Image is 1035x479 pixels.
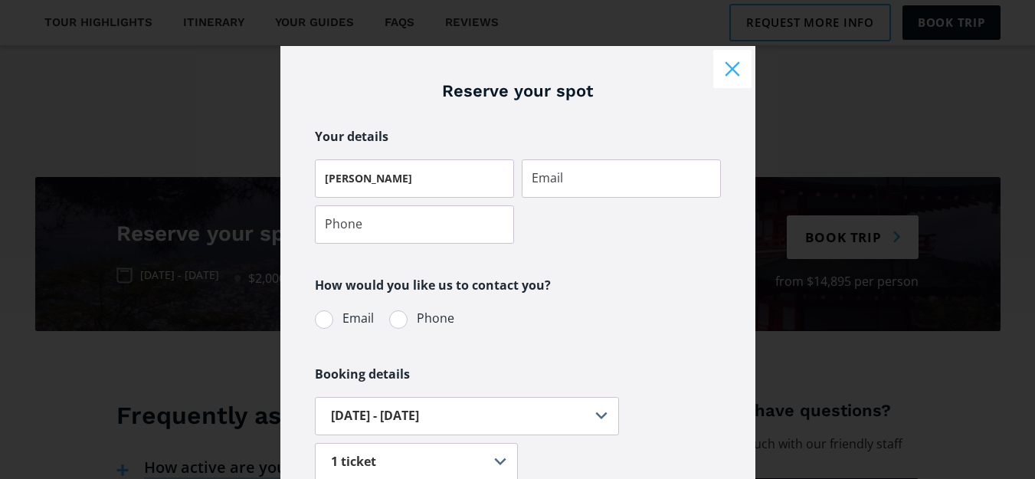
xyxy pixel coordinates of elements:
[315,274,551,297] legend: How would you like us to contact you?
[315,80,721,103] h3: Reserve your spot
[522,159,721,198] input: Email
[315,159,514,198] input: Name
[713,50,752,88] button: Close modal
[417,308,454,329] span: Phone
[315,363,410,385] legend: Booking details
[315,205,514,244] input: Phone
[315,397,620,435] select: Departure date
[315,126,388,148] legend: Your details
[342,308,374,329] span: Email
